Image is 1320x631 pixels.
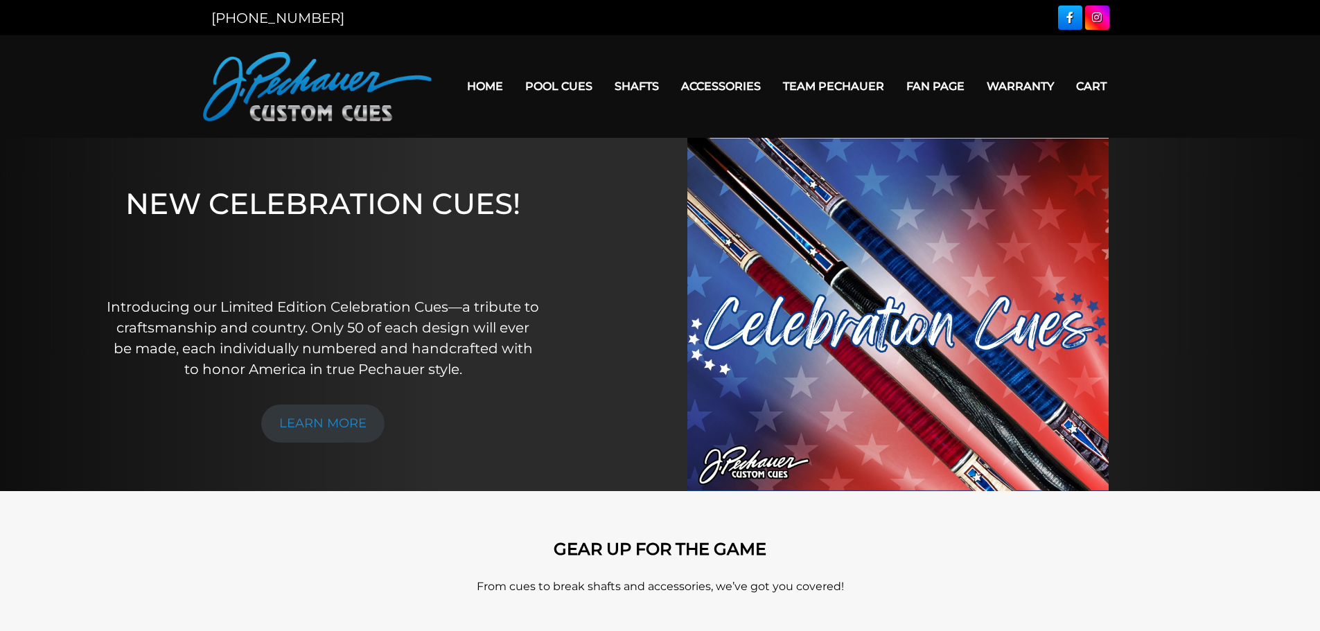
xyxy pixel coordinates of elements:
a: Pool Cues [514,69,604,104]
a: Cart [1065,69,1118,104]
a: Shafts [604,69,670,104]
p: From cues to break shafts and accessories, we’ve got you covered! [265,578,1055,595]
a: LEARN MORE [261,405,385,443]
h1: NEW CELEBRATION CUES! [106,186,540,277]
img: Pechauer Custom Cues [203,52,432,121]
strong: GEAR UP FOR THE GAME [554,539,766,559]
a: Accessories [670,69,772,104]
a: Home [456,69,514,104]
a: [PHONE_NUMBER] [211,10,344,26]
p: Introducing our Limited Edition Celebration Cues—a tribute to craftsmanship and country. Only 50 ... [106,296,540,380]
a: Fan Page [895,69,976,104]
a: Team Pechauer [772,69,895,104]
a: Warranty [976,69,1065,104]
